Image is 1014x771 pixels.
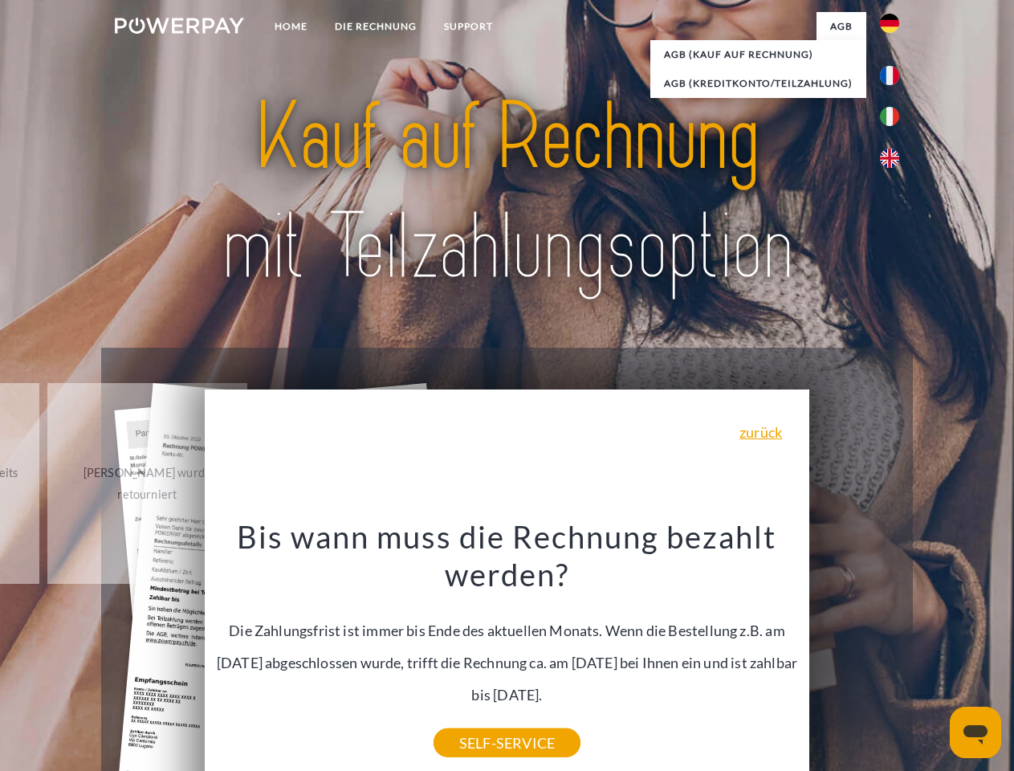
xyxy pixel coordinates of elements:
[650,69,866,98] a: AGB (Kreditkonto/Teilzahlung)
[880,66,899,85] img: fr
[430,12,507,41] a: SUPPORT
[214,517,800,743] div: Die Zahlungsfrist ist immer bis Ende des aktuellen Monats. Wenn die Bestellung z.B. am [DATE] abg...
[57,462,238,505] div: [PERSON_NAME] wurde retourniert
[880,14,899,33] img: de
[115,18,244,34] img: logo-powerpay-white.svg
[214,517,800,594] h3: Bis wann muss die Rechnung bezahlt werden?
[739,425,782,439] a: zurück
[261,12,321,41] a: Home
[153,77,861,308] img: title-powerpay_de.svg
[650,40,866,69] a: AGB (Kauf auf Rechnung)
[434,728,580,757] a: SELF-SERVICE
[880,107,899,126] img: it
[816,12,866,41] a: agb
[321,12,430,41] a: DIE RECHNUNG
[950,707,1001,758] iframe: Schaltfläche zum Öffnen des Messaging-Fensters
[880,149,899,168] img: en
